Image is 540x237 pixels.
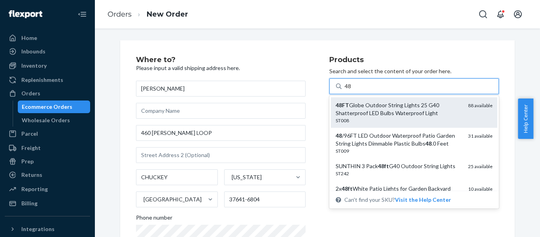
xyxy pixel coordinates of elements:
[468,102,493,108] span: 88 available
[224,191,306,207] input: ZIP Code
[18,114,91,127] a: Wholesale Orders
[5,32,90,44] a: Home
[468,163,493,169] span: 25 available
[336,132,342,139] em: 48
[21,144,41,152] div: Freight
[21,62,47,70] div: Inventory
[21,157,34,165] div: Prep
[336,102,349,108] em: 48FT
[108,10,132,19] a: Orders
[344,196,451,204] span: Can't find your SKU?
[21,225,55,233] div: Integrations
[21,47,45,55] div: Inbounds
[329,56,499,64] h2: Products
[22,116,70,124] div: Wholesale Orders
[329,67,499,75] p: Search and select the content of your order here.
[136,103,306,119] input: Company Name
[336,148,462,154] div: ST009
[136,147,306,163] input: Street Address 2 (Optional)
[475,6,491,22] button: Open Search Box
[101,3,194,26] ol: breadcrumbs
[5,59,90,72] a: Inventory
[5,74,90,86] a: Replenishments
[136,169,218,185] input: City
[336,117,462,124] div: ST008
[336,170,462,177] div: ST242
[5,169,90,181] a: Returns
[143,195,202,203] div: [GEOGRAPHIC_DATA]
[136,214,172,225] span: Phone number
[136,81,306,97] input: First & Last Name
[5,87,90,100] a: Orders
[468,186,493,192] span: 10 available
[74,6,90,22] button: Close Navigation
[425,140,432,147] em: 48
[345,82,352,90] input: 48FTGlobe Outdoor String Lights 25 G40 Shatterproof LED Bulbs Waterproof LightST00888 available48...
[5,45,90,58] a: Inbounds
[5,183,90,195] a: Reporting
[136,64,306,72] p: Please input a valid shipping address here.
[493,6,508,22] button: Open notifications
[21,34,37,42] div: Home
[378,163,389,169] em: 48ft
[336,185,462,201] div: 2x White Patio Lights for Garden Backyard Porch Cafe Deck Wedding Party
[468,133,493,139] span: 31 available
[21,130,38,138] div: Parcel
[342,185,353,192] em: 48ft
[5,155,90,168] a: Prep
[5,142,90,154] a: Freight
[21,185,48,193] div: Reporting
[336,101,462,117] div: Globe Outdoor String Lights 25 G40 Shatterproof LED Bulbs Waterproof Light
[136,125,306,141] input: Street Address
[21,89,40,97] div: Orders
[5,197,90,210] a: Billing
[18,100,91,113] a: Ecommerce Orders
[336,132,462,148] div: /96FT LED Outdoor Waterproof Patio Garden String Lights Dimmable Plastic Bulbs .0 Feet
[231,173,232,181] input: [US_STATE]
[147,10,188,19] a: New Order
[21,171,42,179] div: Returns
[21,199,38,207] div: Billing
[22,103,72,111] div: Ecommerce Orders
[5,127,90,140] a: Parcel
[395,196,451,204] button: 48FTGlobe Outdoor String Lights 25 G40 Shatterproof LED Bulbs Waterproof LightST00888 available48...
[9,10,42,18] img: Flexport logo
[5,223,90,235] button: Integrations
[232,173,262,181] div: [US_STATE]
[136,56,306,64] h2: Where to?
[518,99,533,139] button: Help Center
[21,76,63,84] div: Replenishments
[510,6,526,22] button: Open account menu
[336,162,462,170] div: SUNTHIN 3 Pack G40 Outdoor String Lights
